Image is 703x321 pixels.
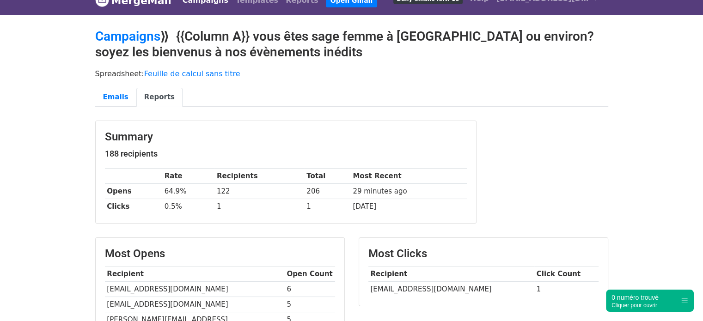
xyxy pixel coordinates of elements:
[95,88,136,107] a: Emails
[144,69,240,78] a: Feuille de calcul sans titre
[534,282,599,297] td: 1
[162,184,214,199] td: 64.9%
[105,184,162,199] th: Opens
[105,297,285,312] td: [EMAIL_ADDRESS][DOMAIN_NAME]
[105,247,335,260] h3: Most Opens
[95,29,160,44] a: Campaigns
[105,199,162,214] th: Clicks
[534,266,599,282] th: Click Count
[351,199,467,214] td: [DATE]
[162,199,214,214] td: 0.5%
[136,88,183,107] a: Reports
[214,199,304,214] td: 1
[285,282,335,297] td: 6
[95,29,608,60] h2: ⟫ {{Column A}} vous êtes sage femme à [GEOGRAPHIC_DATA] ou environ? soyez les bienvenus à nos évè...
[304,184,350,199] td: 206
[304,199,350,214] td: 1
[304,169,350,184] th: Total
[285,297,335,312] td: 5
[368,266,534,282] th: Recipient
[214,169,304,184] th: Recipients
[214,184,304,199] td: 122
[351,169,467,184] th: Most Recent
[95,69,608,79] p: Spreadsheet:
[105,282,285,297] td: [EMAIL_ADDRESS][DOMAIN_NAME]
[368,282,534,297] td: [EMAIL_ADDRESS][DOMAIN_NAME]
[657,277,703,321] div: Widget de chat
[285,266,335,282] th: Open Count
[105,149,467,159] h5: 188 recipients
[162,169,214,184] th: Rate
[368,247,599,260] h3: Most Clicks
[105,266,285,282] th: Recipient
[657,277,703,321] iframe: Chat Widget
[351,184,467,199] td: 29 minutes ago
[105,130,467,144] h3: Summary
